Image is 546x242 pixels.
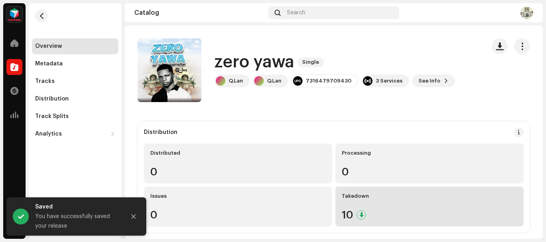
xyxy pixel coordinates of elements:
re-m-nav-item: Overview [32,38,118,54]
div: Distributed [150,150,326,156]
re-m-nav-item: Track Splits [32,108,118,124]
div: Tracks [35,78,55,85]
div: Catalog [134,10,265,16]
div: Track Splits [35,113,69,120]
div: Q.Lan [267,78,281,84]
div: 7316479709430 [306,78,351,84]
re-m-nav-dropdown: Analytics [32,126,118,142]
re-m-nav-item: Tracks [32,73,118,89]
div: Analytics [35,131,62,137]
h1: zero yawa [214,53,294,71]
span: Search [287,10,305,16]
div: Processing [342,150,517,156]
re-m-nav-item: Metadata [32,56,118,72]
div: Overview [35,43,62,49]
div: 3 Services [376,78,403,84]
span: Single [297,57,324,67]
span: See Info [418,73,440,89]
div: Saved [35,202,119,212]
div: Distribution [35,96,69,102]
img: 40671e7e-da42-42bc-927c-e12fff7f74f5 [520,6,533,19]
div: Issues [150,193,326,199]
div: Q.Lan [229,78,243,84]
button: Close [126,209,141,224]
re-m-nav-item: Distribution [32,91,118,107]
div: Metadata [35,61,63,67]
div: You have successfully saved your release [35,212,119,231]
img: feab3aad-9b62-475c-8caf-26f15a9573ee [6,6,22,22]
div: Takedown [342,193,517,199]
button: See Info [412,75,455,87]
div: Distribution [144,129,177,136]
